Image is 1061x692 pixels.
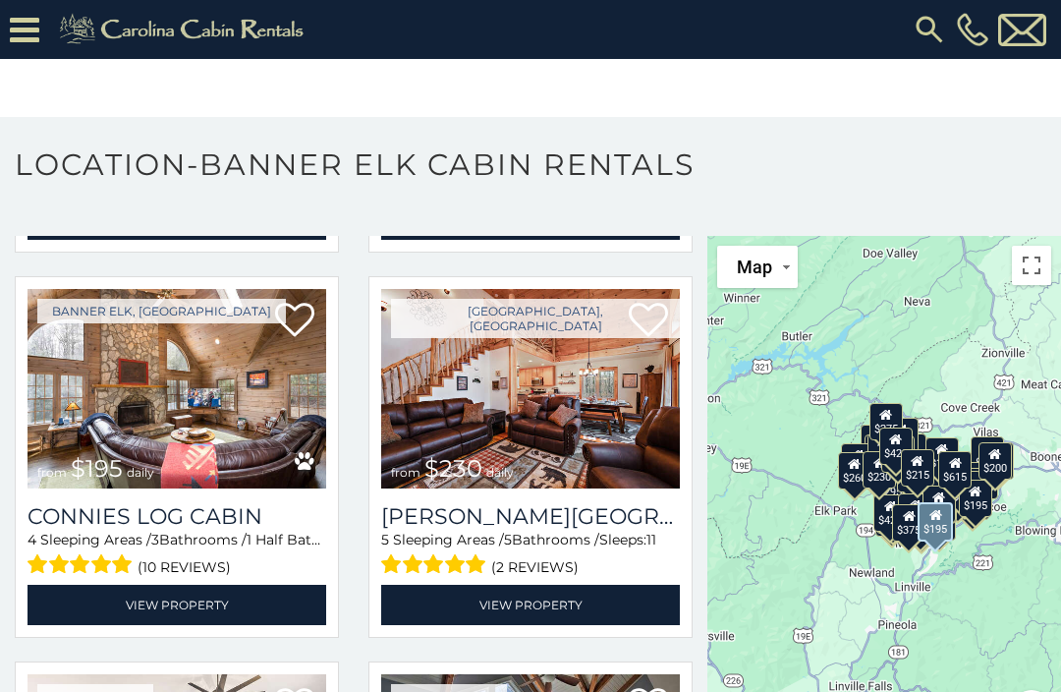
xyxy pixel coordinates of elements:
[863,451,896,489] div: $230
[138,554,231,580] span: (10 reviews)
[873,494,907,532] div: $420
[381,531,389,548] span: 5
[28,289,326,490] a: Connies Log Cabin from $195 daily
[838,452,871,490] div: $260
[1012,246,1051,285] button: Toggle fullscreen view
[71,454,123,483] span: $195
[869,403,903,440] div: $275
[28,289,326,490] img: Connies Log Cabin
[275,301,314,342] a: Add to favorites
[381,289,680,490] a: Rudolph Resort from $230 daily
[892,504,925,542] div: $375
[861,425,894,462] div: $720
[737,257,772,277] span: Map
[391,465,420,480] span: from
[381,503,680,530] h3: Rudolph Resort
[37,299,286,323] a: Banner Elk, [GEOGRAPHIC_DATA]
[971,436,1004,474] div: $410
[879,428,913,465] div: $425
[28,530,326,580] div: Sleeping Areas / Bathrooms / Sleeps:
[381,530,680,580] div: Sleeping Areas / Bathrooms / Sleeps:
[486,465,514,480] span: daily
[127,465,154,480] span: daily
[424,454,482,483] span: $230
[925,437,959,475] div: $190
[959,480,992,517] div: $195
[646,531,656,548] span: 11
[391,299,680,338] a: [GEOGRAPHIC_DATA], [GEOGRAPHIC_DATA]
[491,554,579,580] span: (2 reviews)
[898,493,931,531] div: $300
[717,246,798,288] button: Change map style
[28,585,326,625] a: View Property
[897,455,930,492] div: $235
[918,502,953,542] div: $195
[865,434,898,472] div: $290
[912,12,947,47] img: search-regular.svg
[37,465,67,480] span: from
[28,503,326,530] a: Connies Log Cabin
[938,451,972,489] div: $615
[151,531,159,548] span: 3
[978,442,1012,480] div: $200
[49,10,320,49] img: Khaki-logo.png
[28,531,36,548] span: 4
[504,531,512,548] span: 5
[247,531,336,548] span: 1 Half Baths /
[952,13,993,46] a: [PHONE_NUMBER]
[381,289,680,490] img: Rudolph Resort
[381,503,680,530] a: [PERSON_NAME][GEOGRAPHIC_DATA]
[901,449,934,487] div: $215
[841,443,874,481] div: $170
[381,585,680,625] a: View Property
